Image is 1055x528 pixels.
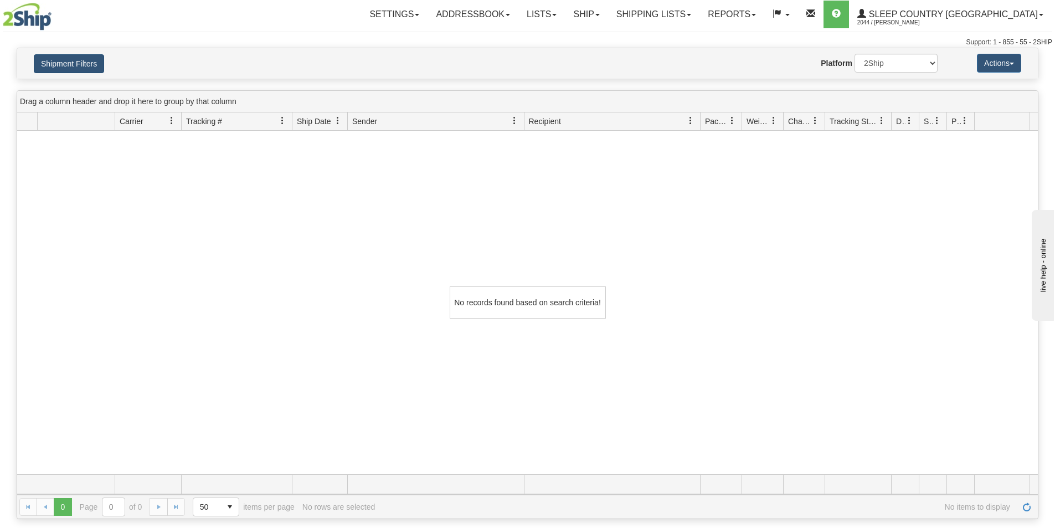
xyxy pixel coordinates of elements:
[830,116,878,127] span: Tracking Status
[872,111,891,130] a: Tracking Status filter column settings
[186,116,222,127] span: Tracking #
[34,54,104,73] button: Shipment Filters
[162,111,181,130] a: Carrier filter column settings
[352,116,377,127] span: Sender
[221,498,239,516] span: select
[806,111,825,130] a: Charge filter column settings
[3,38,1052,47] div: Support: 1 - 855 - 55 - 2SHIP
[723,111,742,130] a: Packages filter column settings
[80,498,142,516] span: Page of 0
[529,116,561,127] span: Recipient
[383,503,1010,511] span: No items to display
[54,498,71,516] span: Page 0
[955,111,974,130] a: Pickup Status filter column settings
[428,1,518,28] a: Addressbook
[608,1,699,28] a: Shipping lists
[928,111,946,130] a: Shipment Issues filter column settings
[900,111,919,130] a: Delivery Status filter column settings
[200,501,214,512] span: 50
[849,1,1052,28] a: Sleep Country [GEOGRAPHIC_DATA] 2044 / [PERSON_NAME]
[3,3,52,30] img: logo2044.jpg
[450,286,606,319] div: No records found based on search criteria!
[565,1,608,28] a: Ship
[273,111,292,130] a: Tracking # filter column settings
[120,116,143,127] span: Carrier
[747,116,770,127] span: Weight
[193,498,239,516] span: Page sizes drop down
[681,111,700,130] a: Recipient filter column settings
[951,116,961,127] span: Pickup Status
[1018,498,1036,516] a: Refresh
[896,116,905,127] span: Delivery Status
[1030,207,1054,320] iframe: chat widget
[699,1,764,28] a: Reports
[857,17,940,28] span: 2044 / [PERSON_NAME]
[518,1,565,28] a: Lists
[297,116,331,127] span: Ship Date
[977,54,1021,73] button: Actions
[764,111,783,130] a: Weight filter column settings
[866,9,1038,19] span: Sleep Country [GEOGRAPHIC_DATA]
[821,58,852,69] label: Platform
[788,116,811,127] span: Charge
[505,111,524,130] a: Sender filter column settings
[17,91,1038,112] div: grid grouping header
[302,503,375,511] div: No rows are selected
[361,1,428,28] a: Settings
[705,116,728,127] span: Packages
[328,111,347,130] a: Ship Date filter column settings
[193,498,295,516] span: items per page
[8,9,102,18] div: live help - online
[924,116,933,127] span: Shipment Issues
